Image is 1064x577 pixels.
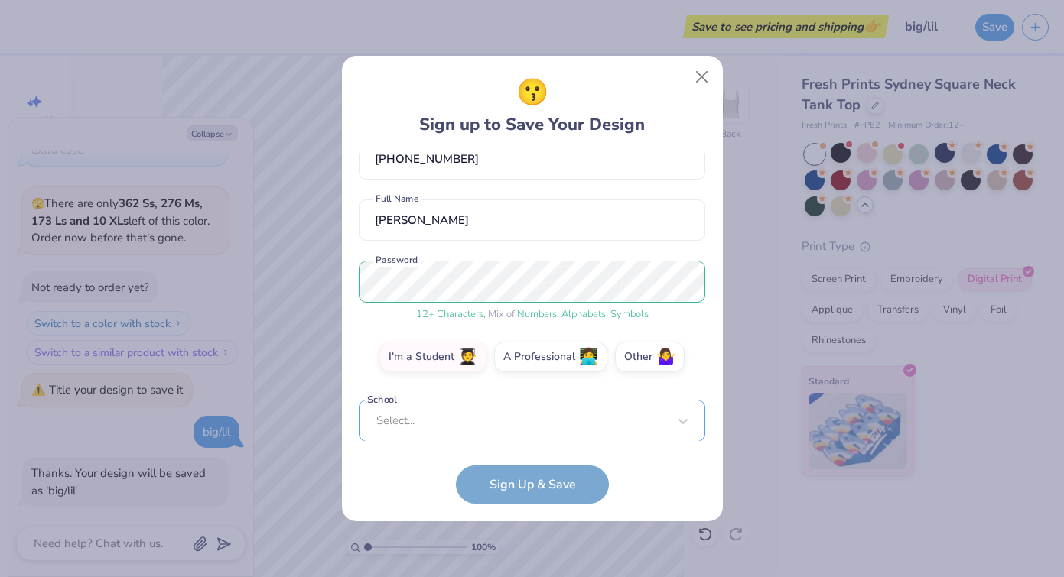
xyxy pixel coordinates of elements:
[365,393,400,407] label: School
[610,307,649,321] span: Symbols
[379,342,486,372] label: I'm a Student
[656,348,675,366] span: 🤷‍♀️
[517,307,557,321] span: Numbers
[615,342,685,372] label: Other
[561,307,606,321] span: Alphabets
[494,342,607,372] label: A Professional
[687,63,716,92] button: Close
[458,348,477,366] span: 🧑‍🎓
[359,307,705,323] div: , Mix of , ,
[416,307,483,321] span: 12 + Characters
[419,73,645,138] div: Sign up to Save Your Design
[516,73,548,112] span: 😗
[579,348,598,366] span: 👩‍💻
